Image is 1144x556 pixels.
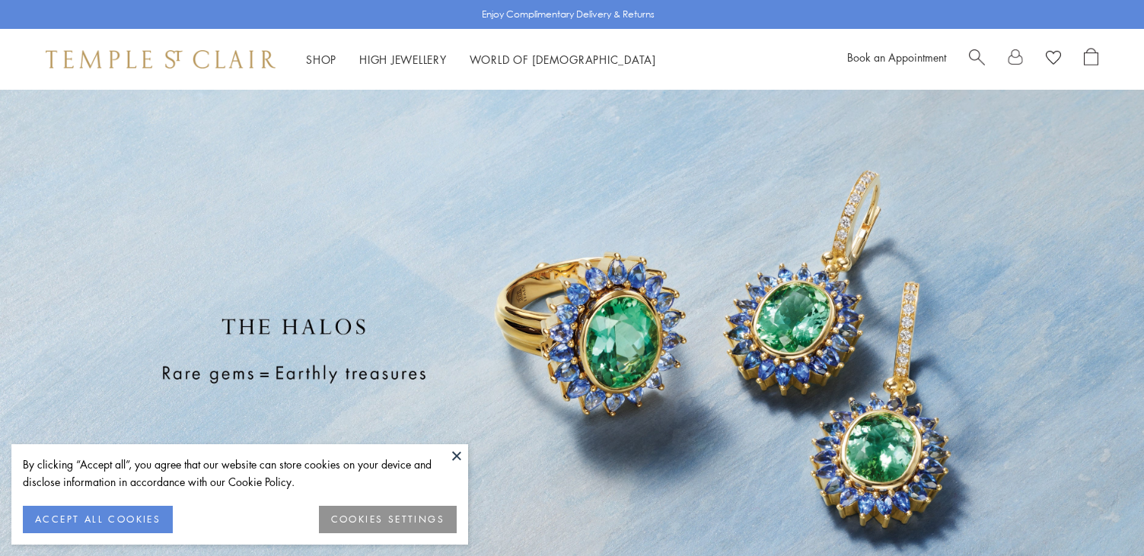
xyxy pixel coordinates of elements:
nav: Main navigation [306,50,656,69]
a: Search [969,48,985,71]
a: View Wishlist [1046,48,1061,71]
a: ShopShop [306,52,336,67]
a: World of [DEMOGRAPHIC_DATA]World of [DEMOGRAPHIC_DATA] [470,52,656,67]
a: Open Shopping Bag [1084,48,1098,71]
iframe: Gorgias live chat messenger [1068,485,1129,541]
button: ACCEPT ALL COOKIES [23,506,173,533]
a: High JewelleryHigh Jewellery [359,52,447,67]
a: Book an Appointment [847,49,946,65]
img: Temple St. Clair [46,50,276,68]
div: By clicking “Accept all”, you agree that our website can store cookies on your device and disclos... [23,456,457,491]
button: COOKIES SETTINGS [319,506,457,533]
p: Enjoy Complimentary Delivery & Returns [482,7,655,22]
